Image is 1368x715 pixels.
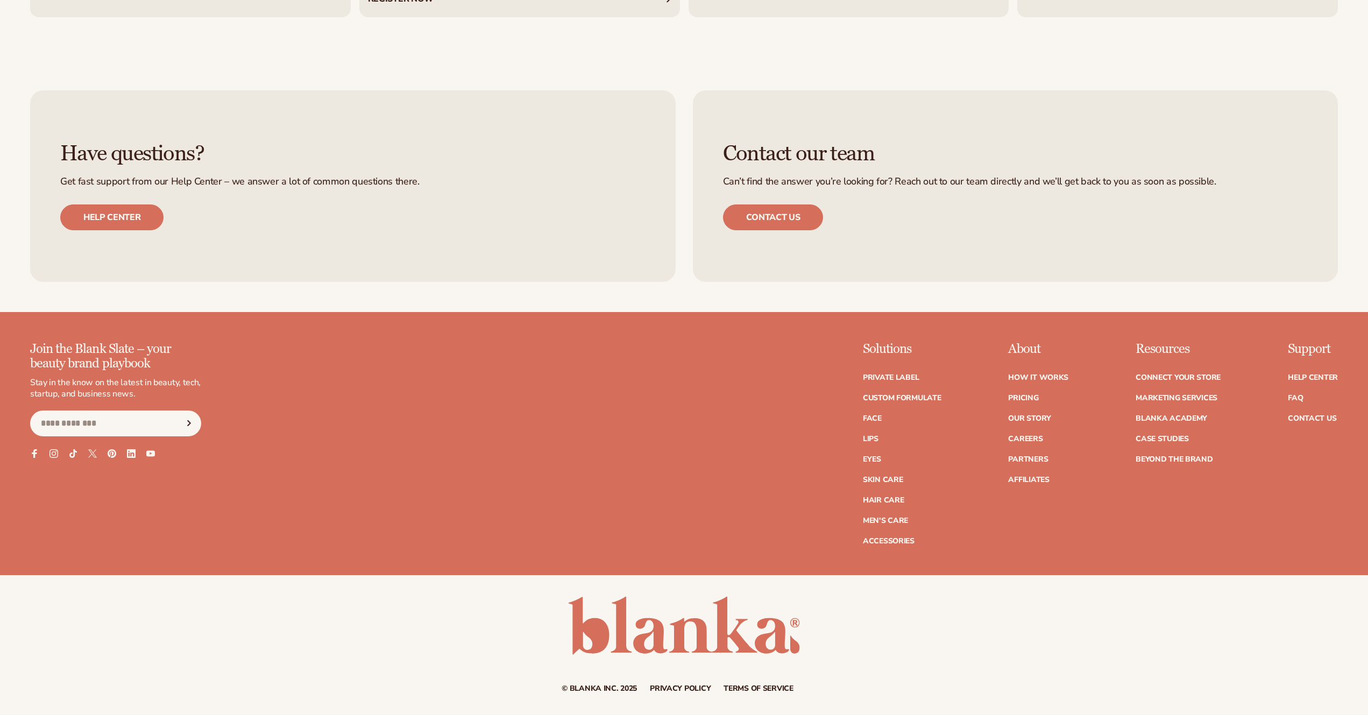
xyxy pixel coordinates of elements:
a: Lips [863,435,878,443]
a: Skin Care [863,476,903,484]
h3: Contact our team [723,142,1308,166]
a: Eyes [863,456,881,463]
p: About [1008,342,1068,356]
p: Solutions [863,342,941,356]
a: Men's Care [863,517,908,525]
a: Blanka Academy [1136,415,1207,422]
p: Support [1288,342,1338,356]
a: Beyond the brand [1136,456,1213,463]
p: Resources [1136,342,1221,356]
button: Subscribe [177,410,201,436]
a: Careers [1008,435,1043,443]
a: Contact Us [1288,415,1336,422]
a: Our Story [1008,415,1051,422]
a: Help Center [1288,374,1338,381]
h3: Have questions? [60,142,646,166]
a: Face [863,415,882,422]
p: Stay in the know on the latest in beauty, tech, startup, and business news. [30,377,201,400]
a: Marketing services [1136,394,1217,402]
a: Terms of service [724,685,793,692]
a: Partners [1008,456,1048,463]
a: Hair Care [863,497,904,504]
p: Get fast support from our Help Center – we answer a lot of common questions there. [60,176,646,187]
a: Private label [863,374,919,381]
a: FAQ [1288,394,1303,402]
a: Connect your store [1136,374,1221,381]
a: Pricing [1008,394,1038,402]
a: Help center [60,204,164,230]
a: Privacy policy [650,685,711,692]
a: How It Works [1008,374,1068,381]
p: Can’t find the answer you’re looking for? Reach out to our team directly and we’ll get back to yo... [723,176,1308,187]
a: Contact us [723,204,824,230]
p: Join the Blank Slate – your beauty brand playbook [30,342,201,371]
a: Custom formulate [863,394,941,402]
a: Affiliates [1008,476,1049,484]
a: Accessories [863,537,915,545]
a: Case Studies [1136,435,1189,443]
small: © Blanka Inc. 2025 [562,683,637,693]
